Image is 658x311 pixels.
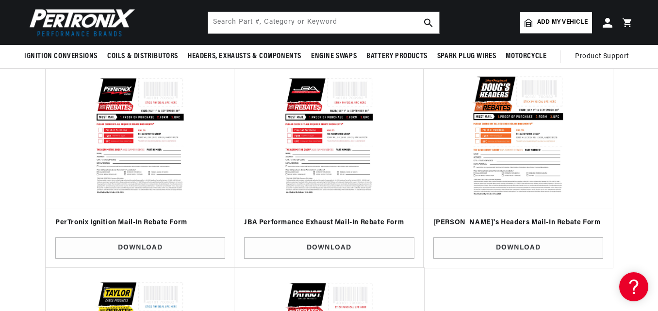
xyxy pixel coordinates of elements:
summary: Battery Products [362,45,432,68]
span: Battery Products [366,51,428,62]
summary: Ignition Conversions [24,45,102,68]
img: JBA Performance Exhaust Mail-In Rebate Form [244,73,414,198]
a: Download [55,237,225,259]
span: Product Support [575,51,629,62]
img: Doug's Headers Mail-In Rebate Form [430,71,606,200]
img: PerTronix Ignition Mail-In Rebate Form [55,73,225,198]
summary: Coils & Distributors [102,45,183,68]
h3: PerTronix Ignition Mail-In Rebate Form [55,218,225,228]
span: Ignition Conversions [24,51,98,62]
span: Headers, Exhausts & Components [188,51,301,62]
a: Download [433,237,603,259]
summary: Spark Plug Wires [432,45,501,68]
h3: JBA Performance Exhaust Mail-In Rebate Form [244,218,414,228]
summary: Product Support [575,45,634,68]
summary: Headers, Exhausts & Components [183,45,306,68]
a: Download [244,237,414,259]
summary: Engine Swaps [306,45,362,68]
span: Engine Swaps [311,51,357,62]
summary: Motorcycle [501,45,551,68]
span: Coils & Distributors [107,51,178,62]
span: Spark Plug Wires [437,51,496,62]
button: search button [418,12,439,33]
a: Add my vehicle [520,12,592,33]
span: Add my vehicle [537,18,588,27]
input: Search Part #, Category or Keyword [208,12,439,33]
img: Pertronix [24,6,136,39]
span: Motorcycle [506,51,546,62]
h3: [PERSON_NAME]'s Headers Mail-In Rebate Form [433,218,603,228]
